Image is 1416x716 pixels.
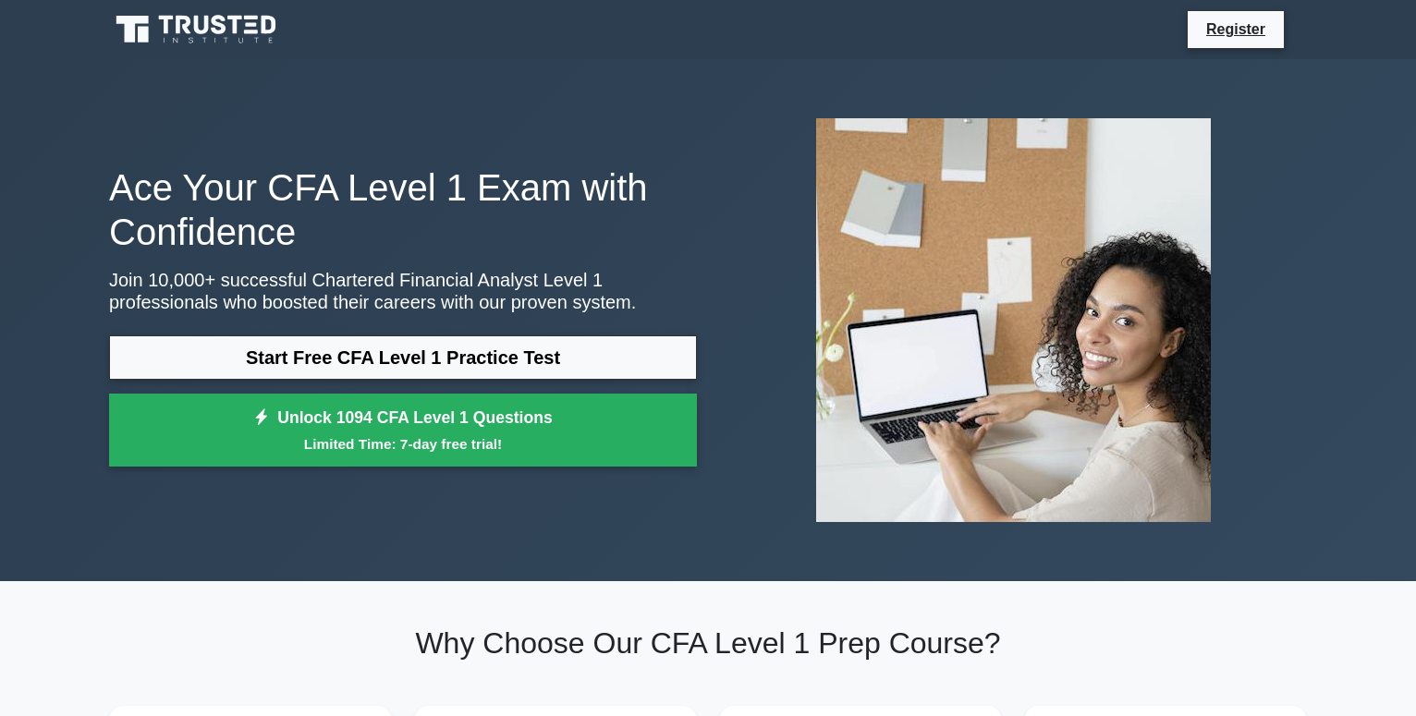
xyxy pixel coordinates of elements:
p: Join 10,000+ successful Chartered Financial Analyst Level 1 professionals who boosted their caree... [109,269,697,313]
a: Register [1195,18,1276,41]
a: Start Free CFA Level 1 Practice Test [109,335,697,380]
a: Unlock 1094 CFA Level 1 QuestionsLimited Time: 7-day free trial! [109,394,697,467]
h2: Why Choose Our CFA Level 1 Prep Course? [109,625,1307,661]
h1: Ace Your CFA Level 1 Exam with Confidence [109,165,697,254]
small: Limited Time: 7-day free trial! [132,433,674,455]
